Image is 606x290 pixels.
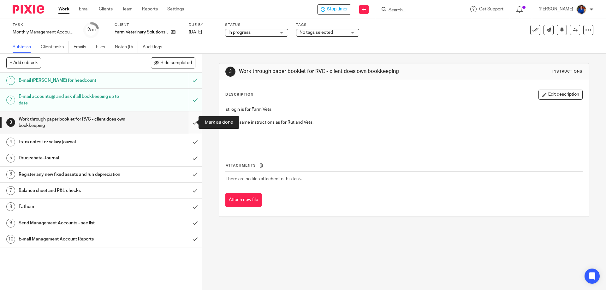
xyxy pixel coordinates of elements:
[19,115,128,131] h1: Work through paper booklet for RVC - client does own bookkeeping
[19,137,128,147] h1: Extra notes for salary journal
[538,90,583,100] button: Edit description
[19,76,128,85] h1: E-mail [PERSON_NAME] for headcount
[79,6,89,12] a: Email
[115,29,168,35] p: Farm Veterinary Solutions Ltd
[225,193,262,207] button: Attach new file
[58,6,69,12] a: Work
[90,28,96,32] small: /10
[160,61,192,66] span: Hide completed
[296,22,359,27] label: Tags
[6,96,15,104] div: 2
[226,164,256,167] span: Attachments
[6,186,15,195] div: 7
[226,106,582,113] p: st login is for Farm Vets
[6,118,15,127] div: 3
[13,41,36,53] a: Subtasks
[115,41,138,53] a: Notes (0)
[6,235,15,244] div: 10
[87,26,96,33] div: 2
[6,202,15,211] div: 8
[19,186,128,195] h1: Balance sheet and P&L checks
[6,154,15,163] div: 5
[41,41,69,53] a: Client tasks
[226,119,582,126] p: Follow same instructions as for Rutland Vets.
[74,41,91,53] a: Emails
[99,6,113,12] a: Clients
[142,6,158,12] a: Reports
[225,92,253,97] p: Description
[19,153,128,163] h1: Drug rebate Journal
[13,5,44,14] img: Pixie
[13,22,76,27] label: Task
[327,6,348,13] span: Stop timer
[6,57,41,68] button: + Add subtask
[6,76,15,85] div: 1
[13,29,76,35] div: Monthly Management Accounts - Farm Vets
[538,6,573,12] p: [PERSON_NAME]
[226,177,302,181] span: There are no files attached to this task.
[239,68,418,75] h1: Work through paper booklet for RVC - client does own bookkeeping
[115,22,181,27] label: Client
[122,6,133,12] a: Team
[388,8,445,13] input: Search
[225,67,235,77] div: 3
[317,4,351,15] div: Farm Veterinary Solutions Ltd - Monthly Management Accounts - Farm Vets
[189,22,217,27] label: Due by
[96,41,110,53] a: Files
[6,219,15,228] div: 9
[19,218,128,228] h1: Send Management Accounts - see list
[552,69,583,74] div: Instructions
[143,41,167,53] a: Audit logs
[229,30,251,35] span: In progress
[6,138,15,146] div: 4
[19,234,128,244] h1: E-mail Management Account Reports
[19,202,128,211] h1: Fathom
[189,30,202,34] span: [DATE]
[19,92,128,108] h1: E-mail accounts@ and ask if all bookkeeping up to date
[479,7,503,11] span: Get Support
[225,22,288,27] label: Status
[6,170,15,179] div: 6
[151,57,195,68] button: Hide completed
[576,4,586,15] img: Nicole.jpeg
[167,6,184,12] a: Settings
[19,170,128,179] h1: Register any new fixed assets and run depreciation
[300,30,333,35] span: No tags selected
